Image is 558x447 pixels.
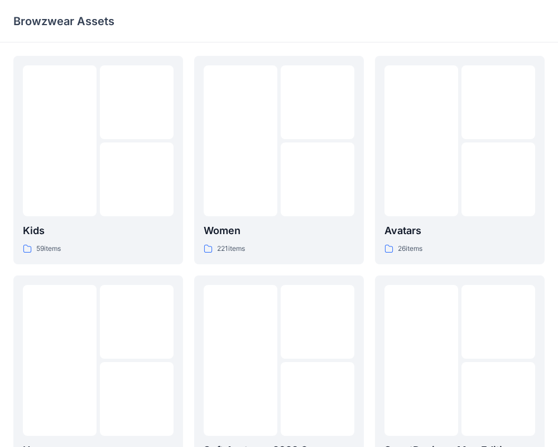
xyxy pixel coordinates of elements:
p: Kids [23,223,174,239]
p: 221 items [217,243,245,255]
a: Avatars26items [375,56,545,264]
p: Browzwear Assets [13,13,114,29]
p: Avatars [384,223,535,239]
p: 26 items [398,243,422,255]
a: Women221items [194,56,364,264]
a: Kids59items [13,56,183,264]
p: Women [204,223,354,239]
p: 59 items [36,243,61,255]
